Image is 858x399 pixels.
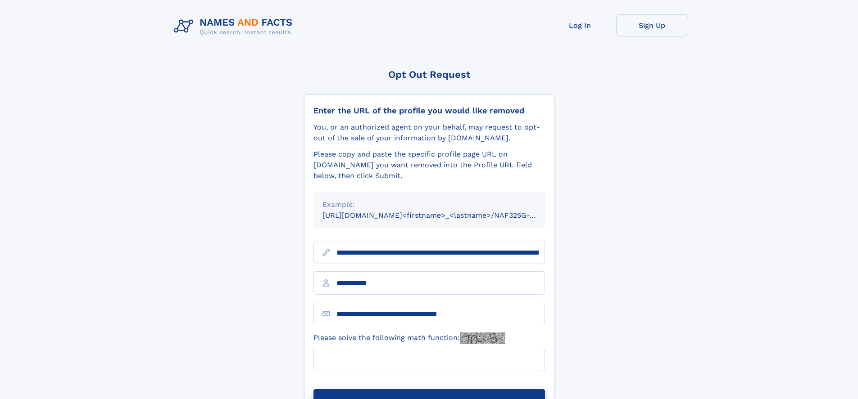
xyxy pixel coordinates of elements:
[544,14,616,36] a: Log In
[313,122,545,143] div: You, or an authorized agent on your behalf, may request to opt-out of the sale of your informatio...
[616,14,688,36] a: Sign Up
[313,332,505,344] label: Please solve the following math function:
[313,106,545,116] div: Enter the URL of the profile you would like removed
[170,14,300,39] img: Logo Names and Facts
[322,199,536,210] div: Example:
[313,149,545,181] div: Please copy and paste the specific profile page URL on [DOMAIN_NAME] you want removed into the Pr...
[322,211,562,220] small: [URL][DOMAIN_NAME]<firstname>_<lastname>/NAF325G-xxxxxxxx
[304,69,554,80] div: Opt Out Request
